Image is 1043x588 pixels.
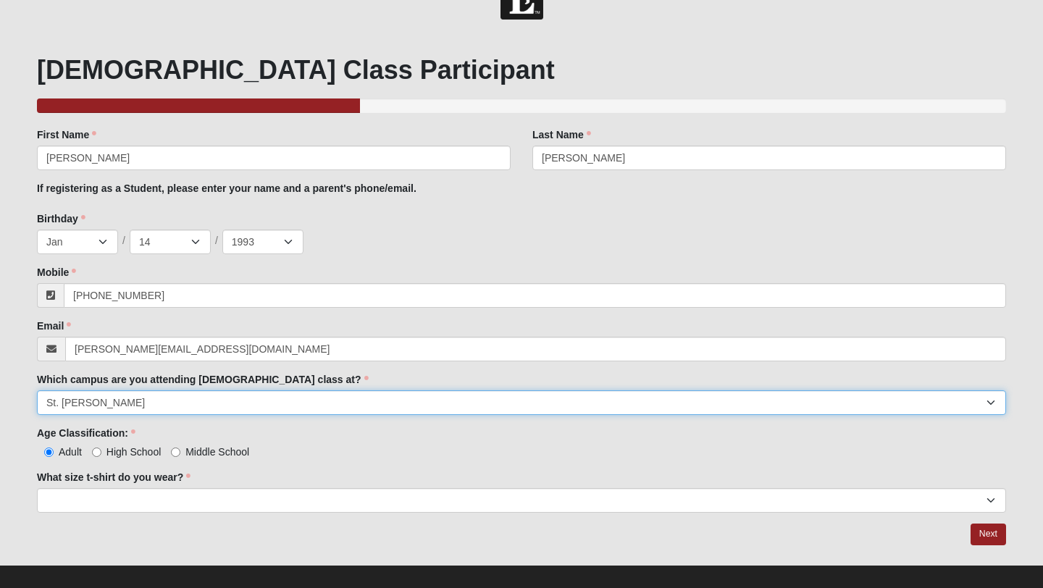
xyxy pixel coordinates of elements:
input: Middle School [171,448,180,457]
label: What size t-shirt do you wear? [37,470,190,484]
label: First Name [37,127,96,142]
label: Last Name [532,127,591,142]
span: / [215,233,218,249]
h1: [DEMOGRAPHIC_DATA] Class Participant [37,54,1006,85]
span: High School [106,446,162,458]
label: Mobile [37,265,76,280]
b: If registering as a Student, please enter your name and a parent's phone/email. [37,182,416,194]
input: High School [92,448,101,457]
label: Birthday [37,211,85,226]
span: Adult [59,446,82,458]
label: Age Classification: [37,426,135,440]
label: Email [37,319,71,333]
span: Middle School [185,446,249,458]
label: Which campus are you attending [DEMOGRAPHIC_DATA] class at? [37,372,369,387]
input: Adult [44,448,54,457]
a: Next [971,524,1006,545]
span: / [122,233,125,249]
